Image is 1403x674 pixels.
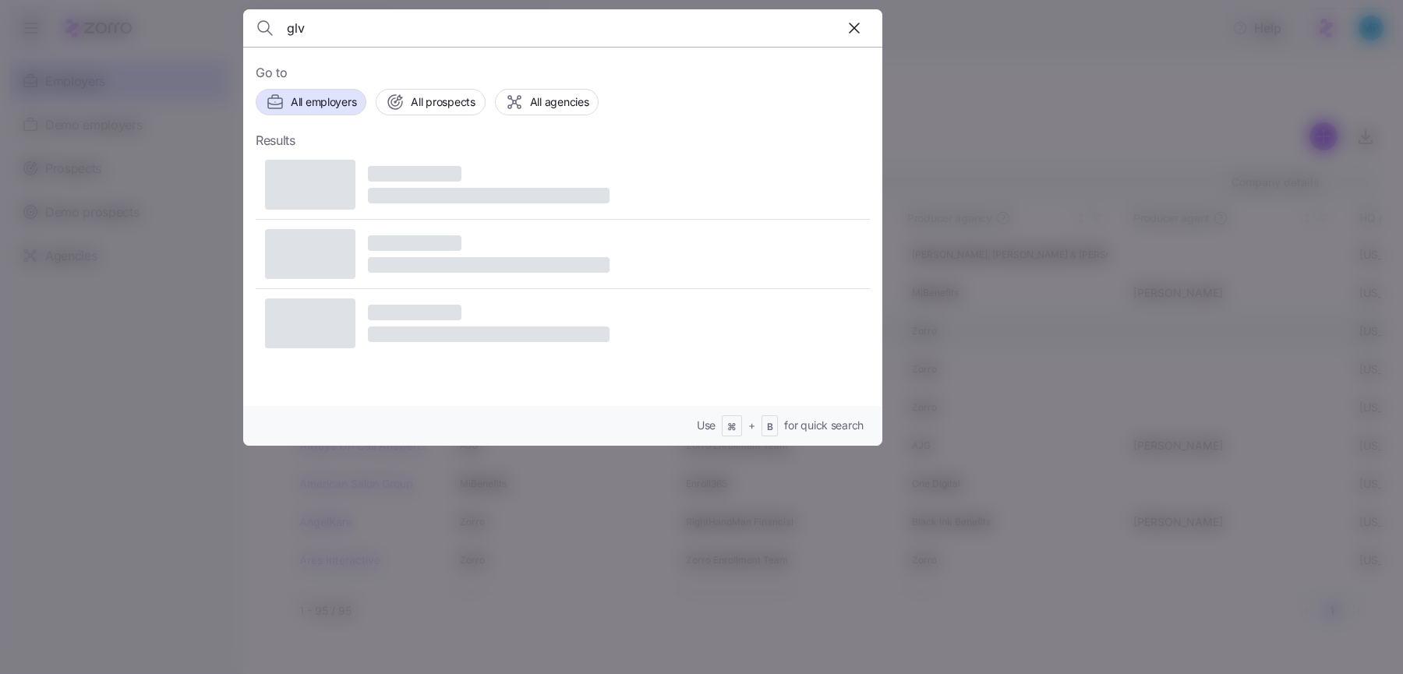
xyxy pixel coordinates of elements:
span: Use [697,418,716,433]
button: All agencies [495,89,599,115]
span: B [767,421,773,434]
span: All employers [291,94,356,110]
span: All prospects [411,94,475,110]
button: All employers [256,89,366,115]
span: + [748,418,755,433]
span: Results [256,131,295,150]
span: for quick search [784,418,864,433]
span: Go to [256,63,870,83]
span: All agencies [530,94,589,110]
button: All prospects [376,89,485,115]
span: ⌘ [727,421,737,434]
